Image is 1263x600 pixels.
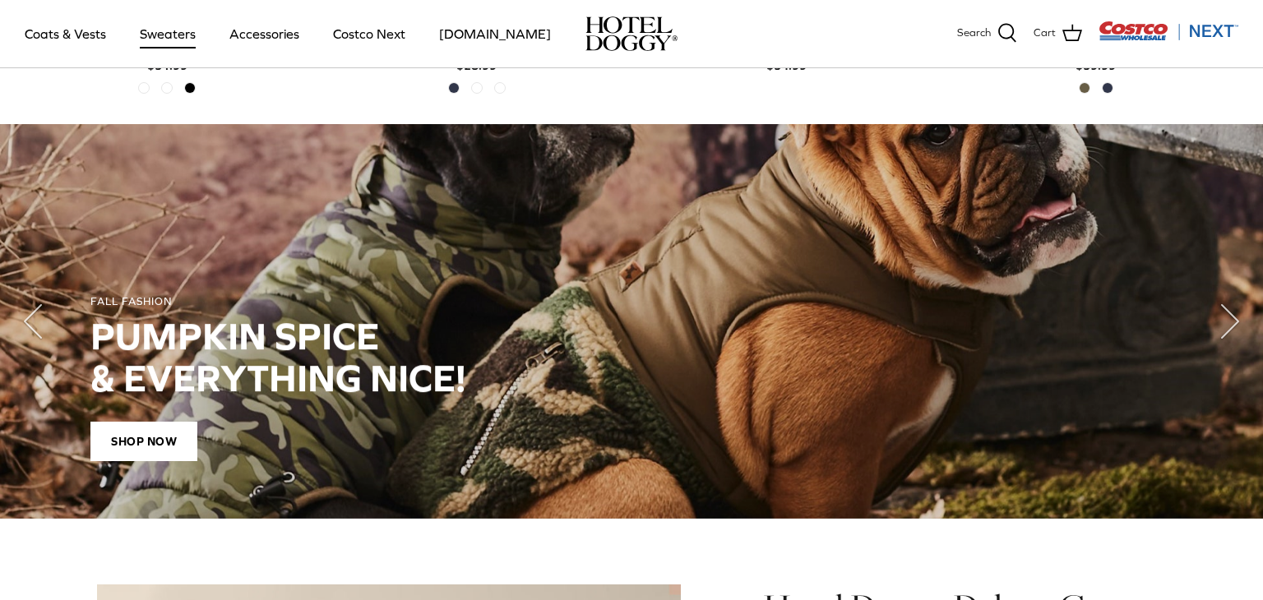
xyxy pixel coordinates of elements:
a: hoteldoggy.com hoteldoggycom [585,16,678,51]
a: Accessories [215,6,314,62]
a: Costco Next [318,6,420,62]
span: SHOP NOW [90,422,197,461]
img: Costco Next [1099,21,1238,41]
a: Coats & Vests [10,6,121,62]
span: Search [957,25,991,42]
div: FALL FASHION [90,295,1173,309]
a: Visit Costco Next [1099,31,1238,44]
a: Search [957,23,1017,44]
a: Cart [1034,23,1082,44]
button: Next [1197,288,1263,354]
a: Sweaters [125,6,210,62]
img: hoteldoggycom [585,16,678,51]
h2: PUMPKIN SPICE & EVERYTHING NICE! [90,316,1173,399]
a: [DOMAIN_NAME] [424,6,566,62]
span: Cart [1034,25,1056,42]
